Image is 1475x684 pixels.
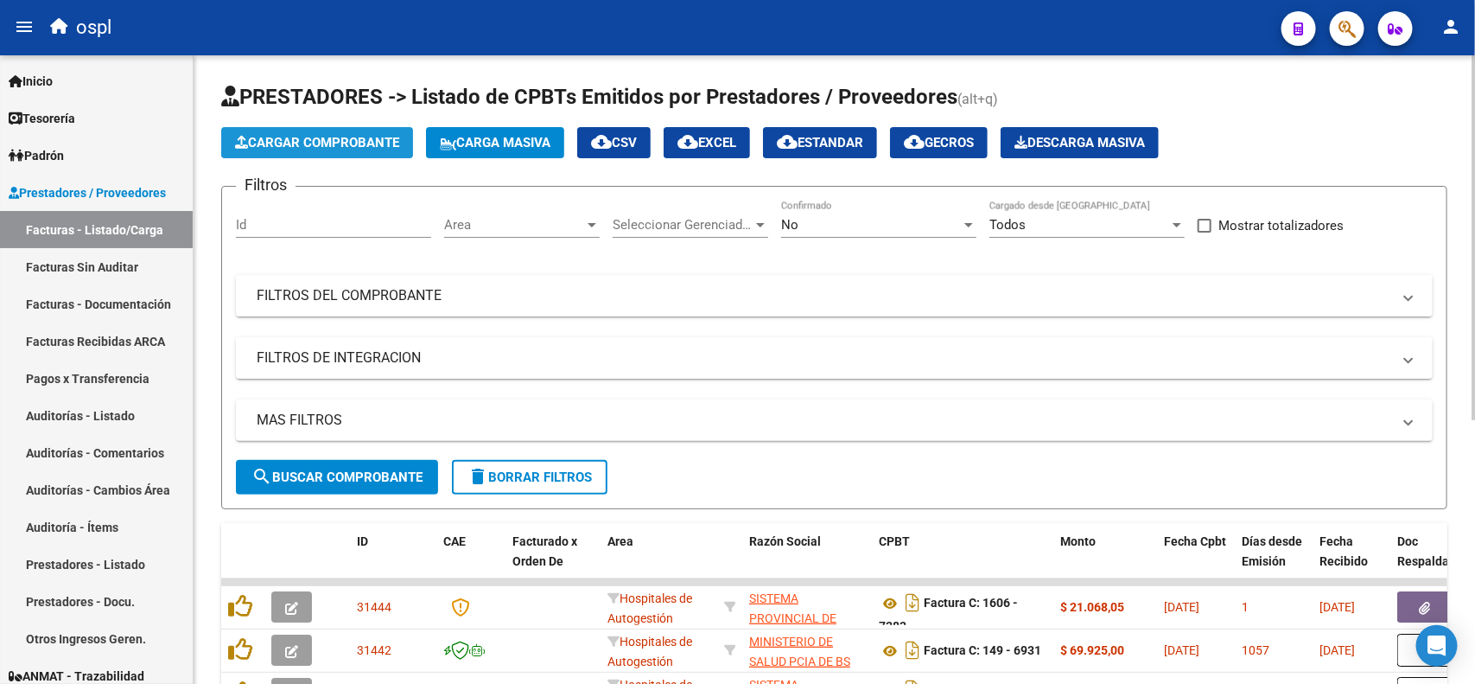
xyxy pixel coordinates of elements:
[879,534,910,548] span: CPBT
[763,127,877,158] button: Estandar
[924,644,1041,658] strong: Factura C: 149 - 6931
[1060,534,1096,548] span: Monto
[607,591,692,625] span: Hospitales de Autogestión
[1053,523,1157,599] datatable-header-cell: Monto
[1313,523,1390,599] datatable-header-cell: Fecha Recibido
[901,589,924,617] i: Descargar documento
[440,135,550,150] span: Carga Masiva
[9,109,75,128] span: Tesorería
[9,146,64,165] span: Padrón
[607,534,633,548] span: Area
[257,411,1391,430] mat-panel-title: MAS FILTROS
[577,127,651,158] button: CSV
[443,534,466,548] span: CAE
[613,217,753,233] span: Seleccionar Gerenciador
[1319,643,1355,657] span: [DATE]
[236,173,296,197] h3: Filtros
[607,635,692,668] span: Hospitales de Autogestión
[1319,600,1355,614] span: [DATE]
[426,127,564,158] button: Carga Masiva
[1164,643,1199,657] span: [DATE]
[436,523,505,599] datatable-header-cell: CAE
[221,127,413,158] button: Cargar Comprobante
[505,523,601,599] datatable-header-cell: Facturado x Orden De
[221,85,957,109] span: PRESTADORES -> Listado de CPBTs Emitidos por Prestadores / Proveedores
[1157,523,1235,599] datatable-header-cell: Fecha Cpbt
[350,523,436,599] datatable-header-cell: ID
[76,9,111,47] span: ospl
[251,470,423,485] span: Buscar Comprobante
[1242,534,1302,568] span: Días desde Emisión
[444,217,584,233] span: Area
[591,131,612,152] mat-icon: cloud_download
[749,589,865,625] div: 30691822849
[14,16,35,37] mat-icon: menu
[236,275,1433,316] mat-expansion-panel-header: FILTROS DEL COMPROBANTE
[677,135,736,150] span: EXCEL
[512,534,577,568] span: Facturado x Orden De
[1242,600,1249,614] span: 1
[1397,534,1475,568] span: Doc Respaldatoria
[251,466,272,487] mat-icon: search
[749,534,821,548] span: Razón Social
[1235,523,1313,599] datatable-header-cell: Días desde Emisión
[742,523,872,599] datatable-header-cell: Razón Social
[904,131,925,152] mat-icon: cloud_download
[957,91,998,107] span: (alt+q)
[1416,625,1458,667] div: Open Intercom Messenger
[1014,135,1145,150] span: Descarga Masiva
[989,217,1026,233] span: Todos
[872,523,1053,599] datatable-header-cell: CPBT
[467,470,592,485] span: Borrar Filtros
[777,135,863,150] span: Estandar
[677,131,698,152] mat-icon: cloud_download
[236,460,438,495] button: Buscar Comprobante
[591,135,637,150] span: CSV
[1164,534,1226,548] span: Fecha Cpbt
[1319,534,1368,568] span: Fecha Recibido
[1218,215,1344,236] span: Mostrar totalizadores
[1001,127,1159,158] button: Descarga Masiva
[357,600,391,614] span: 31444
[777,131,798,152] mat-icon: cloud_download
[452,460,607,495] button: Borrar Filtros
[781,217,798,233] span: No
[664,127,750,158] button: EXCEL
[1164,600,1199,614] span: [DATE]
[749,591,836,645] span: SISTEMA PROVINCIAL DE SALUD
[9,183,166,202] span: Prestadores / Proveedores
[890,127,988,158] button: Gecros
[257,286,1391,305] mat-panel-title: FILTROS DEL COMPROBANTE
[257,348,1391,368] mat-panel-title: FILTROS DE INTEGRACION
[879,597,1018,634] strong: Factura C: 1606 - 7383
[1060,643,1124,657] strong: $ 69.925,00
[236,400,1433,441] mat-expansion-panel-header: MAS FILTROS
[1440,16,1461,37] mat-icon: person
[1001,127,1159,158] app-download-masive: Descarga masiva de comprobantes (adjuntos)
[901,636,924,664] i: Descargar documento
[1242,643,1269,657] span: 1057
[236,337,1433,379] mat-expansion-panel-header: FILTROS DE INTEGRACION
[601,523,717,599] datatable-header-cell: Area
[357,643,391,657] span: 31442
[749,632,865,668] div: 30626983398
[235,135,399,150] span: Cargar Comprobante
[9,72,53,91] span: Inicio
[467,466,488,487] mat-icon: delete
[1060,600,1124,614] strong: $ 21.068,05
[357,534,368,548] span: ID
[904,135,974,150] span: Gecros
